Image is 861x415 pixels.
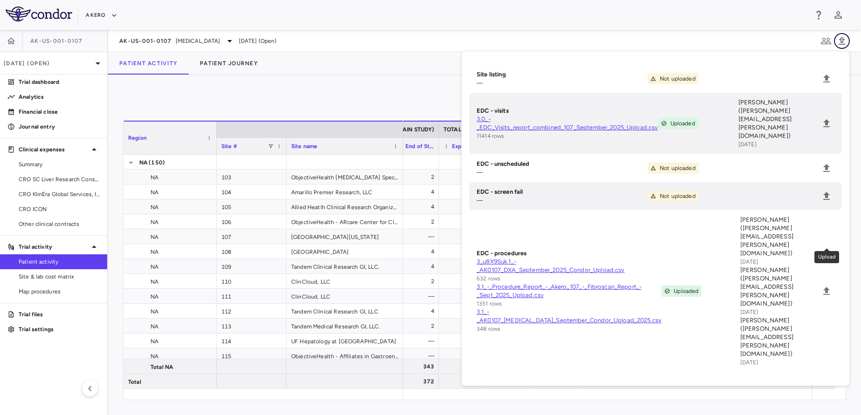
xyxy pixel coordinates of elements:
div: UF Hepatology at [GEOGRAPHIC_DATA] [287,333,403,348]
div: 2 [401,274,434,289]
div: 115 [217,348,287,363]
div: Allied Heatlh Clinical Research Organization, LLC [287,199,403,214]
span: — [477,197,483,204]
span: [MEDICAL_DATA] [176,37,220,45]
span: CRO KlinEra Global Services, Inc. [19,190,100,198]
div: 4 [401,304,434,319]
div: — [447,214,481,229]
span: Site & lab cost matrix [19,272,100,281]
div: 105 [217,199,287,214]
span: NA [150,349,158,364]
div: 114 [217,333,287,348]
span: Total [128,374,141,389]
span: NA [150,319,158,334]
span: Upload [819,160,834,176]
h6: EDC - visits [477,107,658,115]
div: [GEOGRAPHIC_DATA] [287,244,403,259]
span: NA [150,170,158,185]
p: [DATE] (Open) [4,59,92,68]
h6: EDC - unscheduled [477,160,648,168]
div: 110 [217,274,287,288]
span: Patient activity [19,258,100,266]
div: 108 [217,244,287,259]
p: Clinical expenses [19,145,89,154]
p: Journal entry [19,122,100,131]
span: 632 rows [477,275,500,282]
span: (150) [149,155,165,170]
div: — [447,259,481,274]
span: [DATE] [740,259,758,265]
span: Summary [19,160,100,169]
p: Trial dashboard [19,78,100,86]
span: TOTAL [444,126,461,133]
div: — [447,319,481,333]
span: NA [150,245,158,259]
span: [DATE] [740,309,758,315]
div: [GEOGRAPHIC_DATA][US_STATE] [287,229,403,244]
p: [PERSON_NAME] ([PERSON_NAME][EMAIL_ADDRESS][PERSON_NAME][DOMAIN_NAME]) [740,216,819,258]
button: Patient Activity [108,52,189,75]
div: — [447,170,481,184]
p: Financial close [19,108,100,116]
div: 111 [217,289,287,303]
span: Total NA [150,360,173,374]
span: Not uploaded [660,75,696,83]
span: NA [150,200,158,215]
span: NA [150,334,158,349]
span: [DATE] (Open) [239,37,277,45]
a: 3.1_-_AK0107_[MEDICAL_DATA]_September_Condor_Upload_2025.csv [477,308,662,325]
div: 372 [401,374,434,389]
span: NA [150,215,158,230]
div: 104 [217,184,287,199]
div: — [401,333,434,348]
div: — [401,289,434,304]
span: Site # [221,143,237,150]
div: ClinCloud, LLC [287,274,403,288]
div: 2 [401,214,434,229]
div: — [447,199,481,214]
div: Tandem Clinical Research GI, LLC [287,304,403,318]
span: Upload [819,188,834,204]
p: [PERSON_NAME] ([PERSON_NAME][EMAIL_ADDRESS][PERSON_NAME][DOMAIN_NAME]) [740,266,819,308]
span: Expected visits [452,143,481,150]
div: — [447,348,481,363]
div: 2 [401,319,434,333]
span: Not uploaded [660,192,696,200]
div: 113 [217,319,287,333]
div: ObjectiveHealth - ARcare Center for Clinical Research - [US_STATE] [287,214,403,229]
p: Trial files [19,310,100,319]
div: — [447,359,481,374]
span: NA [139,155,148,170]
span: AK-US-001-0107 [30,37,83,45]
div: 106 [217,214,287,229]
div: — [447,244,481,259]
button: Akero [86,8,117,23]
span: NA [150,185,158,200]
span: NA [150,259,158,274]
span: End of Study (End of Study) [405,143,434,150]
span: Region [128,135,147,141]
p: Trial settings [19,325,100,333]
span: 1351 rows [477,300,502,307]
div: 343 [401,359,434,374]
div: ObjectiveHealth [MEDICAL_DATA] Specialists - [PERSON_NAME] Medical Clinic [287,170,403,184]
span: CRO SC Liver Research Consortium LLC [19,175,100,184]
span: NA [150,230,158,245]
div: 107 [217,229,287,244]
div: ClinCloud, LLC [287,289,403,303]
div: — [447,333,481,348]
p: [PERSON_NAME] ([PERSON_NAME][EMAIL_ADDRESS][PERSON_NAME][DOMAIN_NAME]) [740,316,819,358]
div: — [447,304,481,319]
span: — [477,80,483,86]
span: 11414 rows [477,133,505,139]
span: Site name [291,143,317,150]
span: Uploaded [674,287,698,295]
span: NA [150,274,158,289]
div: 4 [401,184,434,199]
p: Analytics [19,93,100,101]
div: ObjectiveHealth - Affiliates in Gastroenterology Digestive Disease Research [287,348,403,363]
span: CRO ICON [19,205,100,213]
div: — [447,229,481,244]
span: Not uploaded [660,164,696,172]
div: — [401,348,434,363]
